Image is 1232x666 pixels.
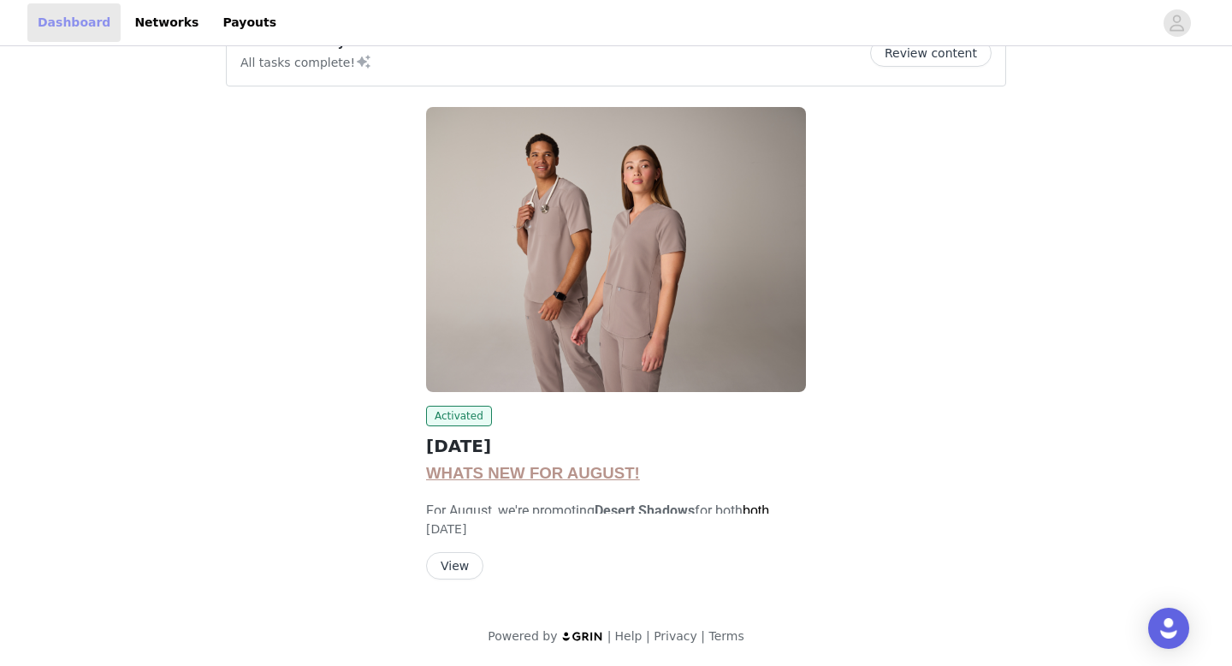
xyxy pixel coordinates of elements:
a: Help [615,629,643,643]
div: avatar [1169,9,1185,37]
span: [DATE] [426,522,466,536]
a: Privacy [654,629,697,643]
span: Activated [426,406,492,426]
a: Terms [708,629,743,643]
span: | [646,629,650,643]
a: View [426,560,483,573]
img: Fabletics Scrubs [426,107,806,392]
a: Payouts [212,3,287,42]
img: logo [561,631,604,642]
span: | [607,629,612,643]
span: WHATS NEW FOR AUGUST! [426,464,640,482]
span: | [701,629,705,643]
h2: [DATE] [426,433,806,459]
span: Powered by [488,629,557,643]
p: All tasks complete! [240,51,372,72]
strong: Desert Shadows [595,502,695,519]
button: Review content [870,39,992,67]
span: For August, we're promoting for both [426,502,769,539]
a: Dashboard [27,3,121,42]
div: Open Intercom Messenger [1148,608,1189,649]
a: Networks [124,3,209,42]
button: View [426,552,483,580]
